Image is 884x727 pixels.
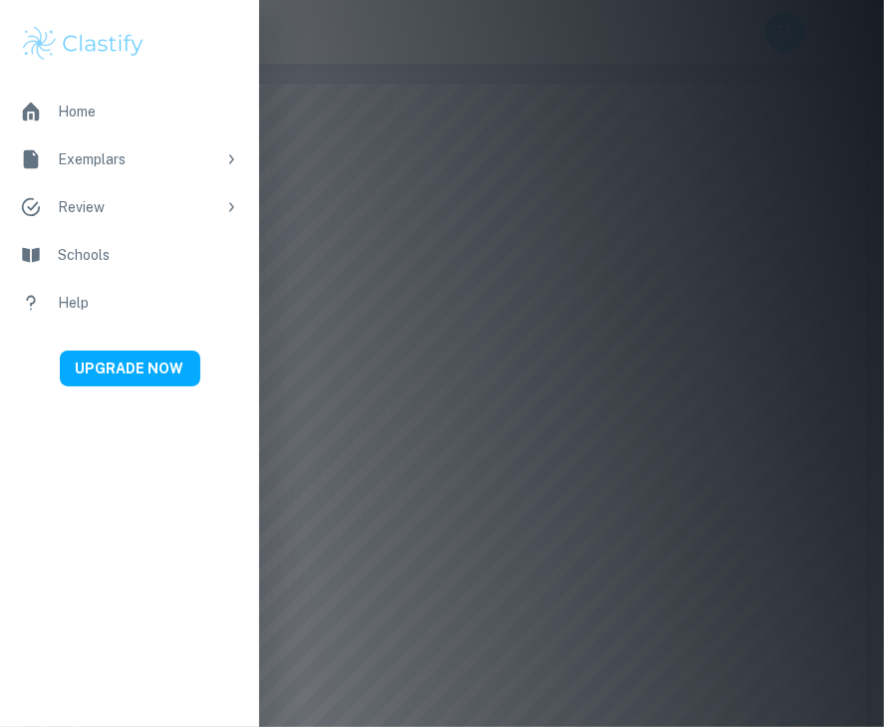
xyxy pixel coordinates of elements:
div: Review [58,196,215,218]
img: Clastify logo [20,24,147,64]
div: Exemplars [58,148,215,170]
div: Home [58,101,239,122]
button: UPGRADE NOW [60,351,200,386]
div: Help [58,292,239,314]
div: Schools [58,244,239,266]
